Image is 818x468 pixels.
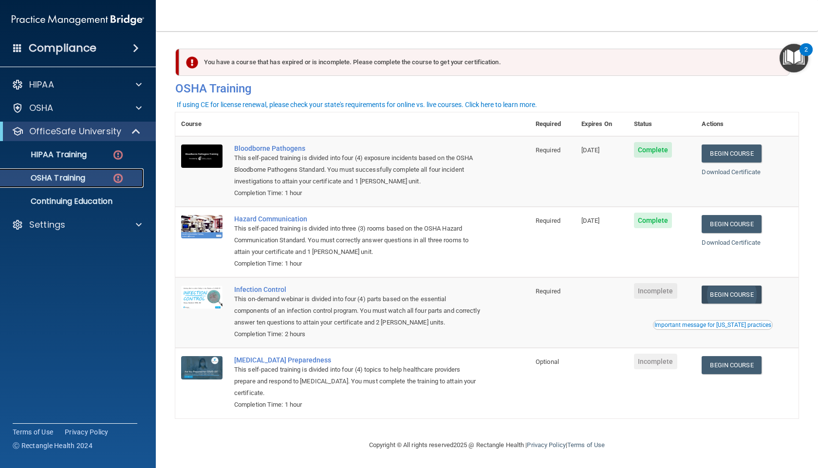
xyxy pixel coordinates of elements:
[536,217,560,224] span: Required
[177,101,537,108] div: If using CE for license renewal, please check your state's requirements for online vs. live cours...
[234,364,481,399] div: This self-paced training is divided into four (4) topics to help healthcare providers prepare and...
[29,126,121,137] p: OfficeSafe University
[12,102,142,114] a: OSHA
[634,213,672,228] span: Complete
[536,146,560,154] span: Required
[29,41,96,55] h4: Compliance
[654,322,771,328] div: Important message for [US_STATE] practices
[6,150,87,160] p: HIPAA Training
[702,286,761,304] a: Begin Course
[175,82,799,95] h4: OSHA Training
[13,441,93,450] span: Ⓒ Rectangle Health 2024
[702,356,761,374] a: Begin Course
[12,79,142,90] a: HIPAA
[234,215,481,223] a: Hazard Communication
[702,168,761,176] a: Download Certificate
[780,44,808,72] button: Open Resource Center, 2 new notifications
[12,10,144,30] img: PMB logo
[576,112,628,136] th: Expires On
[112,172,124,184] img: danger-circle.6113f641.png
[12,219,142,231] a: Settings
[567,441,605,449] a: Terms of Use
[179,49,790,76] div: You have a course that has expired or is incomplete. Please complete the course to get your certi...
[234,399,481,411] div: Completion Time: 1 hour
[581,146,600,154] span: [DATE]
[702,215,761,233] a: Begin Course
[175,100,539,109] button: If using CE for license renewal, please check your state's requirements for online vs. live cours...
[309,430,665,461] div: Copyright © All rights reserved 2025 @ Rectangle Health | |
[634,354,677,369] span: Incomplete
[234,258,481,270] div: Completion Time: 1 hour
[634,283,677,299] span: Incomplete
[29,79,54,90] p: HIPAA
[65,427,109,437] a: Privacy Policy
[12,126,141,137] a: OfficeSafe University
[186,56,198,69] img: exclamation-circle-solid-danger.72ef9ffc.png
[536,358,559,365] span: Optional
[702,144,761,162] a: Begin Course
[6,197,139,206] p: Continuing Education
[653,320,773,330] button: Read this if you are a dental practitioner in the state of CA
[234,223,481,258] div: This self-paced training is divided into three (3) rooms based on the OSHA Hazard Communication S...
[234,144,481,152] a: Bloodborne Pathogens
[29,102,54,114] p: OSHA
[13,427,53,437] a: Terms of Use
[696,112,799,136] th: Actions
[234,328,481,340] div: Completion Time: 2 hours
[234,356,481,364] a: [MEDICAL_DATA] Preparedness
[234,293,481,328] div: This on-demand webinar is divided into four (4) parts based on the essential components of an inf...
[530,112,576,136] th: Required
[112,149,124,161] img: danger-circle.6113f641.png
[634,142,672,158] span: Complete
[6,173,85,183] p: OSHA Training
[234,152,481,187] div: This self-paced training is divided into four (4) exposure incidents based on the OSHA Bloodborne...
[536,288,560,295] span: Required
[29,219,65,231] p: Settings
[702,239,761,246] a: Download Certificate
[234,286,481,293] a: Infection Control
[628,112,696,136] th: Status
[804,50,808,62] div: 2
[581,217,600,224] span: [DATE]
[527,441,565,449] a: Privacy Policy
[234,187,481,199] div: Completion Time: 1 hour
[175,112,228,136] th: Course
